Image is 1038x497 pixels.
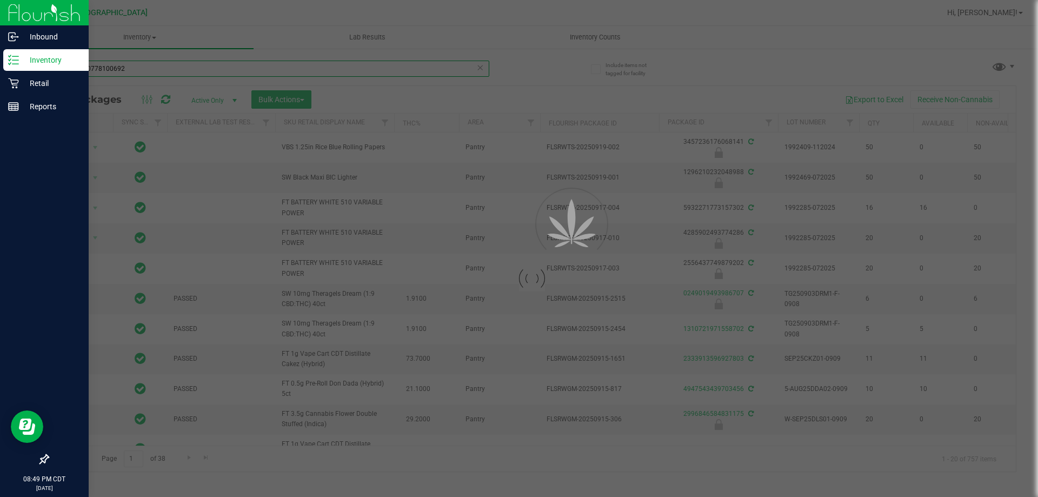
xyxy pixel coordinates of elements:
p: Retail [19,77,84,90]
inline-svg: Retail [8,78,19,89]
inline-svg: Inbound [8,31,19,42]
inline-svg: Inventory [8,55,19,65]
p: [DATE] [5,484,84,492]
p: Inbound [19,30,84,43]
p: 08:49 PM CDT [5,474,84,484]
inline-svg: Reports [8,101,19,112]
p: Inventory [19,54,84,67]
iframe: Resource center [11,410,43,443]
p: Reports [19,100,84,113]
